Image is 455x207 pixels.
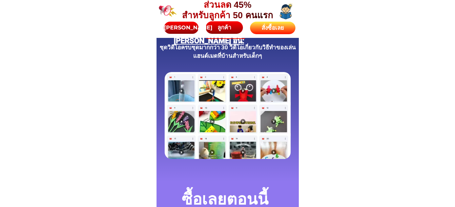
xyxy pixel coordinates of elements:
p: ชุดวิดีโอครบชุดมากกว่า 30 วิดีโอเกี่ยวกับวิธีทำของเล่นแฮนด์เมดที่บ้านสำหรับเด็กๆ [158,43,297,61]
span: [PERSON_NAME] [164,24,212,31]
div: ลูกค้า [206,23,243,32]
div: สั่งซื้อเลย [250,24,295,32]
